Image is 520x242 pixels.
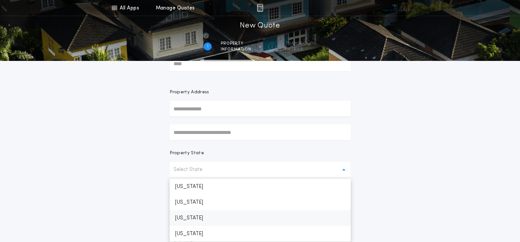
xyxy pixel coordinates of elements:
[170,179,351,242] ul: Select State
[170,89,351,96] p: Property Address
[170,226,351,242] p: [US_STATE]
[271,44,273,49] h2: 2
[285,41,317,46] span: Transaction
[221,47,251,52] span: information
[207,44,208,49] h2: 1
[170,56,351,71] input: Prepared For
[221,41,251,46] span: Property
[170,210,351,226] p: [US_STATE]
[285,47,317,52] span: details
[257,4,263,12] img: img
[170,162,351,177] button: Select State
[383,5,407,11] img: vs-icon
[170,150,204,157] p: Property State
[240,21,280,31] h1: New Quote
[174,166,213,174] p: Select State
[170,195,351,210] p: [US_STATE]
[170,179,351,195] p: [US_STATE]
